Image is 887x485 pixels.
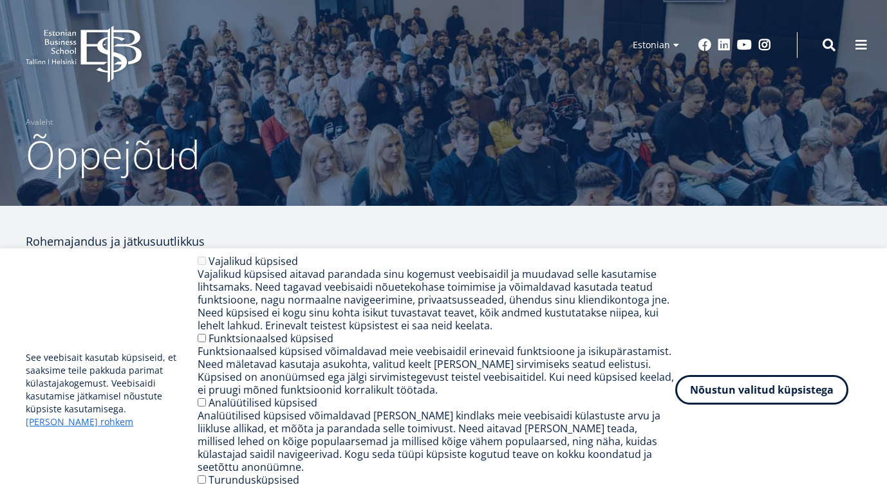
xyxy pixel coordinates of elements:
[209,254,298,268] label: Vajalikud küpsised
[198,409,675,473] div: Analüütilised küpsised võimaldavad [PERSON_NAME] kindlaks meie veebisaidi külastuste arvu ja liik...
[26,232,578,251] h4: Rohemajandus ja jätkusuutlikkus
[758,39,771,51] a: Instagram
[718,39,731,51] a: Linkedin
[698,39,711,51] a: Facebook
[198,345,675,396] div: Funktsionaalsed küpsised võimaldavad meie veebisaidil erinevaid funktsioone ja isikupärastamist. ...
[675,375,848,405] button: Nõustun valitud küpsistega
[209,331,333,345] label: Funktsionaalsed küpsised
[198,268,675,332] div: Vajalikud küpsised aitavad parandada sinu kogemust veebisaidil ja muudavad selle kasutamise lihts...
[26,128,200,181] span: Õppejõud
[209,396,317,410] label: Analüütilised küpsised
[26,351,198,428] p: See veebisait kasutab küpsiseid, et saaksime teile pakkuda parimat külastajakogemust. Veebisaidi ...
[737,39,752,51] a: Youtube
[26,116,53,129] a: Avaleht
[26,416,133,428] a: [PERSON_NAME] rohkem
